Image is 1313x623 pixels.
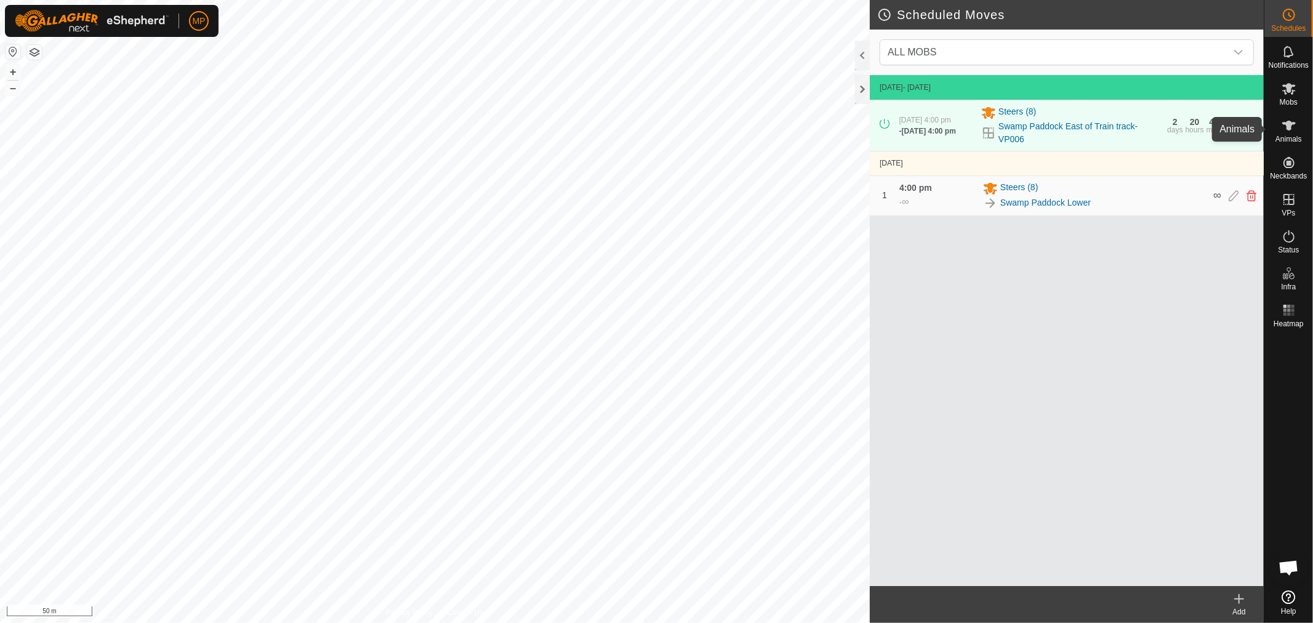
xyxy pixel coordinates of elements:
a: Swamp Paddock East of Train track-VP006 [998,120,1160,146]
span: - [DATE] [903,83,931,92]
span: Heatmap [1274,320,1304,328]
img: To [983,196,998,211]
button: Map Layers [27,45,42,60]
div: - [899,126,956,137]
span: ∞ [902,196,909,207]
span: [DATE] [880,83,903,92]
span: Steers (8) [1000,181,1038,196]
a: Privacy Policy [387,607,433,618]
span: 1 [882,190,887,200]
a: Help [1264,585,1313,620]
span: ALL MOBS [883,40,1226,65]
div: days [1167,126,1183,134]
span: Schedules [1271,25,1306,32]
div: hours [1186,126,1204,134]
span: Steers (8) [998,105,1036,120]
span: Status [1278,246,1299,254]
span: [DATE] [880,159,903,167]
span: 4:00 pm [899,183,932,193]
div: Open chat [1271,549,1307,586]
div: Add [1215,606,1264,617]
button: Reset Map [6,44,20,59]
button: – [6,81,20,95]
span: Notifications [1269,62,1309,69]
span: Neckbands [1270,172,1307,180]
span: Help [1281,608,1296,615]
a: Contact Us [447,607,483,618]
span: ALL MOBS [888,47,936,57]
a: Swamp Paddock Lower [1000,196,1091,209]
span: ∞ [1213,189,1221,201]
span: [DATE] 4:00 pm [899,116,951,124]
div: 2 [1173,118,1178,126]
span: Animals [1275,135,1302,143]
div: - [899,195,909,209]
img: Turn off schedule move [1245,119,1256,132]
button: + [6,65,20,79]
span: VPs [1282,209,1295,217]
div: mins [1207,126,1222,134]
div: 20 [1190,118,1200,126]
h2: Scheduled Moves [877,7,1264,22]
img: Gallagher Logo [15,10,169,32]
span: Mobs [1280,98,1298,106]
span: [DATE] 4:00 pm [902,127,956,135]
div: dropdown trigger [1226,40,1251,65]
span: MP [193,15,206,28]
span: Infra [1281,283,1296,291]
div: 40 [1210,118,1219,126]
